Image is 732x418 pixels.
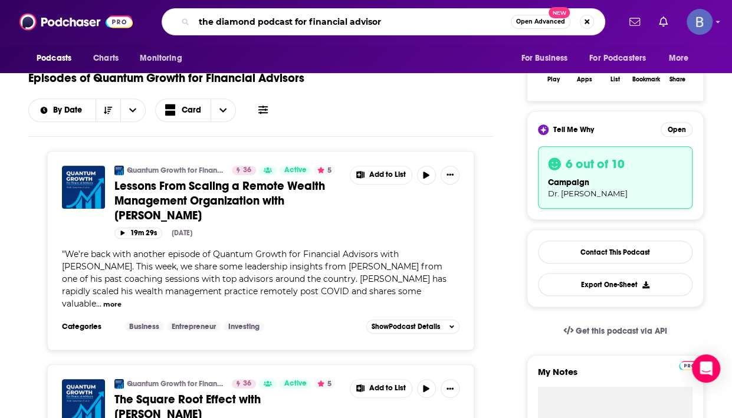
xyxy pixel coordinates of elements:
img: tell me why sparkle [540,126,547,133]
a: Get this podcast via API [554,317,677,345]
div: Open Intercom Messenger [692,354,720,383]
a: Quantum Growth for Financial Advisors [127,379,224,389]
a: Pro website [679,359,700,370]
a: Investing [224,322,264,331]
span: Charts [93,50,119,67]
button: open menu [582,47,663,70]
span: More [669,50,689,67]
a: 36 [232,166,256,175]
span: Podcasts [37,50,71,67]
span: Show Podcast Details [372,322,440,331]
div: Play [547,76,560,83]
span: Dr. [PERSON_NAME] [548,189,628,198]
a: Charts [86,47,126,70]
button: Open [661,122,692,137]
span: 36 [243,164,251,176]
button: Show More Button [350,166,412,184]
button: open menu [132,47,197,70]
button: open menu [28,47,87,70]
img: Quantum Growth for Financial Advisors [114,379,124,389]
img: Lessons From Scaling a Remote Wealth Management Organization with Jon Kuttin [62,166,105,209]
button: open menu [513,47,582,70]
button: 5 [314,379,335,389]
button: Export One-Sheet [538,273,692,296]
span: For Business [521,50,567,67]
button: 5 [314,166,335,175]
div: [DATE] [172,229,192,237]
span: campaign [548,177,589,187]
a: Show notifications dropdown [654,12,672,32]
h2: Choose List sort [28,98,146,122]
img: Quantum Growth for Financial Advisors [114,166,124,175]
a: Active [279,379,311,389]
a: 36 [232,379,256,389]
button: Sort Direction [96,99,120,121]
img: User Profile [687,9,713,35]
input: Search podcasts, credits, & more... [194,12,511,31]
div: Bookmark [632,76,660,83]
span: " [62,249,447,309]
button: Show More Button [441,379,459,398]
button: open menu [29,106,96,114]
span: We’re back with another episode of Quantum Growth for Financial Advisors with [PERSON_NAME]. This... [62,249,447,309]
h3: Categories [62,322,115,331]
div: Share [669,76,685,83]
span: Add to List [369,170,406,179]
button: Choose View [155,98,237,122]
span: Monitoring [140,50,182,67]
a: Contact This Podcast [538,241,692,264]
span: Tell Me Why [553,125,594,134]
span: Add to List [369,384,406,393]
button: 19m 29s [114,228,162,239]
a: Lessons From Scaling a Remote Wealth Management Organization with [PERSON_NAME] [114,179,342,223]
img: Podchaser Pro [679,361,700,370]
span: Open Advanced [516,19,565,25]
span: 36 [243,378,251,390]
h3: 6 out of 10 [566,156,625,172]
button: ShowPodcast Details [366,320,459,334]
a: Show notifications dropdown [625,12,645,32]
h1: Episodes of Quantum Growth for Financial Advisors [28,71,304,85]
button: open menu [661,47,704,70]
button: Show More Button [441,166,459,185]
img: Podchaser - Follow, Share and Rate Podcasts [19,11,133,33]
button: Show profile menu [687,9,713,35]
a: Quantum Growth for Financial Advisors [127,166,224,175]
button: more [103,299,122,310]
span: By Date [53,106,86,114]
span: ... [96,298,101,309]
span: Lessons From Scaling a Remote Wealth Management Organization with [PERSON_NAME] [114,179,325,223]
a: Active [279,166,311,175]
div: Search podcasts, credits, & more... [162,8,605,35]
button: Show More Button [350,380,412,397]
span: Get this podcast via API [576,326,667,336]
div: Apps [577,76,592,83]
span: Active [284,378,306,390]
label: My Notes [538,366,692,387]
span: New [549,7,570,18]
span: For Podcasters [589,50,646,67]
a: Business [124,322,164,331]
span: Card [182,106,201,114]
button: Open AdvancedNew [511,15,570,29]
span: Logged in as BTallent [687,9,713,35]
button: open menu [120,99,145,121]
span: Active [284,164,306,176]
a: Entrepreneur [167,322,221,331]
div: List [610,76,620,83]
